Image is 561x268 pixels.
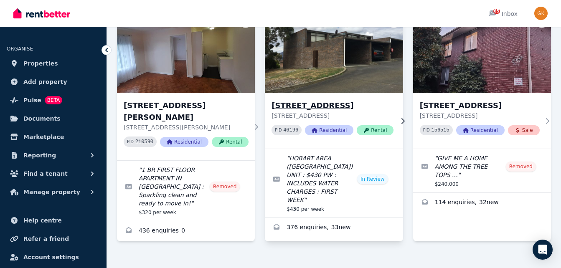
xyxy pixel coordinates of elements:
span: 65 [493,9,500,14]
span: Documents [23,114,61,124]
a: Refer a friend [7,230,100,247]
a: 5/50 Tranmere Avenue, CARNEGIE[STREET_ADDRESS][STREET_ADDRESS]PID 156515ResidentialSale [413,13,551,149]
div: Inbox [488,10,518,18]
span: Help centre [23,215,62,225]
p: [STREET_ADDRESS] [272,111,393,120]
a: PulseBETA [7,92,100,109]
a: Marketplace [7,129,100,145]
span: BETA [45,96,62,104]
img: 2/2 Street, Claremont [261,11,406,95]
img: RentBetter [13,7,70,20]
span: Manage property [23,187,80,197]
a: Enquiries for 5/50 Tranmere Avenue, CARNEGIE [413,193,551,213]
p: [STREET_ADDRESS][PERSON_NAME] [124,123,249,131]
span: Rental [212,137,249,147]
span: Sale [508,125,540,135]
button: Find a tenant [7,165,100,182]
a: Enquiries for 2/2 Street, Claremont [265,218,403,238]
span: Reporting [23,150,56,160]
button: Manage property [7,184,100,200]
span: Marketplace [23,132,64,142]
h3: [STREET_ADDRESS] [272,100,393,111]
span: Find a tenant [23,169,68,179]
p: [STREET_ADDRESS] [420,111,540,120]
h3: [STREET_ADDRESS][PERSON_NAME] [124,100,249,123]
button: Reporting [7,147,100,164]
a: 1 Newman Avenue, Carnegie[STREET_ADDRESS][PERSON_NAME][STREET_ADDRESS][PERSON_NAME]PID 210590Resi... [117,13,255,160]
span: Account settings [23,252,79,262]
a: Account settings [7,249,100,265]
span: Pulse [23,95,41,105]
a: 2/2 Street, Claremont[STREET_ADDRESS][STREET_ADDRESS]PID 46196ResidentialRental [265,13,403,149]
a: Help centre [7,212,100,229]
a: Enquiries for 1 Newman Avenue, Carnegie [117,221,255,241]
img: 1 Newman Avenue, Carnegie [117,13,255,93]
a: Edit listing: GIVE ME A HOME AMONG THE TREE TOPS … [413,149,551,192]
small: PID [275,128,282,132]
span: Add property [23,77,67,87]
span: ORGANISE [7,46,33,52]
span: Residential [456,125,505,135]
code: 156515 [432,127,449,133]
span: Properties [23,58,58,68]
small: PID [423,128,430,132]
span: Refer a friend [23,234,69,244]
img: Glynis Kelly [534,7,548,20]
span: Residential [305,125,353,135]
a: Properties [7,55,100,72]
span: Rental [357,125,393,135]
small: PID [127,139,134,144]
a: Edit listing: HOBART AREA (CLAREMONT) UNIT : $430 PW : INCLUDES WATER CHARGES : FIRST WEEK [265,149,403,217]
code: 210590 [135,139,153,145]
span: Residential [160,137,208,147]
code: 46196 [283,127,298,133]
a: Edit listing: 1 BR FIRST FLOOR APARTMENT IN CARNEGIE : Sparkling clean and ready to move in! [117,161,255,221]
a: Add property [7,73,100,90]
div: Open Intercom Messenger [533,240,553,260]
img: 5/50 Tranmere Avenue, CARNEGIE [413,13,551,93]
a: Documents [7,110,100,127]
h3: [STREET_ADDRESS] [420,100,540,111]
